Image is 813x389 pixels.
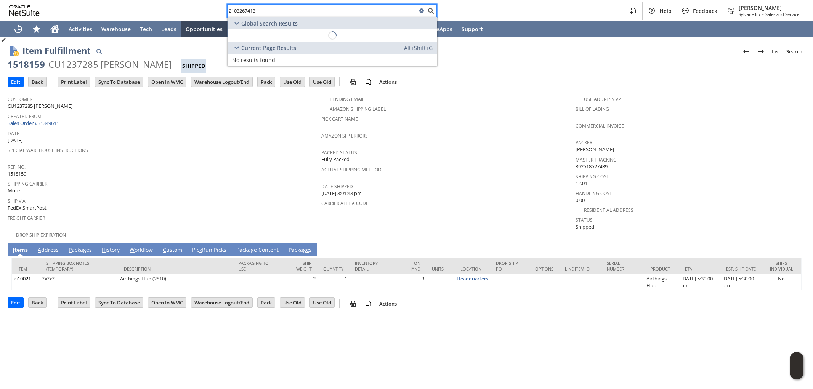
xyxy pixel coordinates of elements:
[349,299,358,308] img: print.svg
[118,274,233,290] td: Airthings Hub (2810)
[8,181,47,187] a: Shipping Carrier
[790,352,803,379] iframe: Click here to launch Oracle Guided Learning Help Panel
[280,77,305,87] input: Use Old
[576,106,609,112] a: Bill Of Lading
[124,266,227,272] div: Description
[32,24,41,34] svg: Shortcuts
[330,106,386,112] a: Amazon Shipping Label
[281,274,318,290] td: 2
[496,260,524,272] div: Drop Ship PO
[584,207,633,213] a: Residential Address
[422,21,457,37] a: SuiteApps
[241,20,298,27] span: Global Search Results
[40,274,118,290] td: ?x?x?
[576,157,617,163] a: Master Tracking
[181,21,227,37] a: Opportunities
[22,44,91,57] h1: Item Fulfillment
[318,274,349,290] td: 1
[790,366,803,380] span: Oracle Guided Learning Widget. To move around, please hold and drag
[128,246,155,255] a: Workflow
[238,260,276,272] div: Packaging to Use
[693,7,717,14] span: Feedback
[576,223,594,231] span: Shipped
[460,266,484,272] div: Location
[576,139,592,146] a: Packer
[29,298,46,307] input: Back
[46,260,112,272] div: Shipping Box Notes (Temporary)
[135,21,157,37] a: Tech
[535,266,553,272] div: Options
[101,26,131,33] span: Warehouse
[607,260,639,272] div: Serial Number
[8,96,32,102] a: Customer
[404,44,433,51] span: Alt+Shift+G
[69,246,72,253] span: P
[326,29,339,42] svg: Loading
[8,137,22,144] span: [DATE]
[95,298,143,307] input: Sync To Database
[426,26,452,33] span: SuiteApps
[29,77,46,87] input: Back
[95,77,143,87] input: Sync To Database
[720,274,762,290] td: [DATE] 5:30:00 pm
[130,246,135,253] span: W
[181,59,206,73] div: Shipped
[199,246,202,253] span: k
[140,26,152,33] span: Tech
[161,246,184,255] a: Custom
[58,298,90,307] input: Print Label
[739,4,799,11] span: [PERSON_NAME]
[148,77,186,87] input: Open In WMC
[8,204,47,211] span: FedEx SmartPost
[364,77,373,86] img: add-record.svg
[191,298,252,307] input: Warehouse Logout/End
[330,96,364,102] a: Pending Email
[8,58,45,70] div: 1518159
[321,149,357,156] a: Packed Status
[376,300,400,307] a: Actions
[14,24,23,34] svg: Recent Records
[190,246,228,255] a: PickRun Picks
[432,266,449,272] div: Units
[9,5,40,16] svg: logo
[191,77,252,87] input: Warehouse Logout/End
[148,298,186,307] input: Open In WMC
[48,58,172,70] div: CU1237285 [PERSON_NAME]
[102,246,106,253] span: H
[8,113,42,120] a: Created From
[8,198,26,204] a: Ship Via
[67,246,94,255] a: Packages
[576,197,585,204] span: 0.00
[27,21,46,37] div: Shortcuts
[16,232,66,238] a: Drop Ship Expiration
[306,246,309,253] span: e
[11,246,30,255] a: Items
[457,21,487,37] a: Support
[95,47,104,56] img: Quick Find
[659,7,672,14] span: Help
[739,11,761,17] span: Sylvane Inc
[228,54,437,66] a: No results found
[50,24,59,34] svg: Home
[163,246,166,253] span: C
[310,77,334,87] input: Use Old
[726,266,756,272] div: Est. Ship Date
[9,21,27,37] a: Recent Records
[161,26,176,33] span: Leads
[685,266,715,272] div: ETA
[157,21,181,37] a: Leads
[258,77,275,87] input: Pack
[402,260,421,272] div: On Hand
[8,102,72,110] span: CU1237285 [PERSON_NAME]
[396,274,427,290] td: 3
[8,298,23,307] input: Edit
[321,190,362,197] span: [DATE] 8:01:48 pm
[251,246,254,253] span: g
[769,45,783,58] a: List
[46,21,64,37] a: Home
[376,78,400,85] a: Actions
[321,200,369,207] a: Carrier Alpha Code
[287,260,312,272] div: Ship Weight
[228,6,417,15] input: Search
[8,215,45,221] a: Freight Carrier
